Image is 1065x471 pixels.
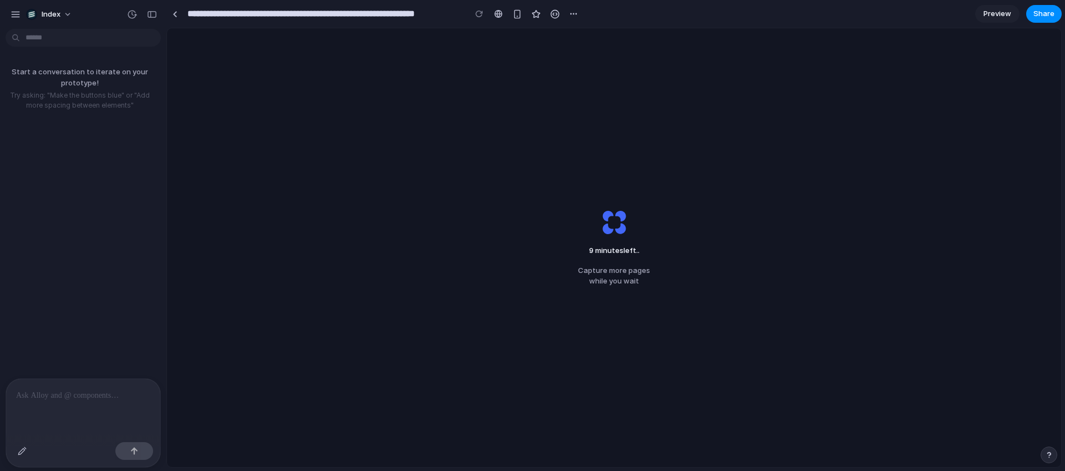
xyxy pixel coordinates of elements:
[975,5,1020,23] a: Preview
[578,265,650,287] span: Capture more pages while you wait
[983,8,1011,19] span: Preview
[1033,8,1054,19] span: Share
[42,9,60,20] span: Index
[4,67,155,88] p: Start a conversation to iterate on your prototype!
[4,90,155,110] p: Try asking: "Make the buttons blue" or "Add more spacing between elements"
[22,6,78,23] button: Index
[589,246,594,255] span: 9
[1026,5,1062,23] button: Share
[584,245,645,256] span: minutes left ..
